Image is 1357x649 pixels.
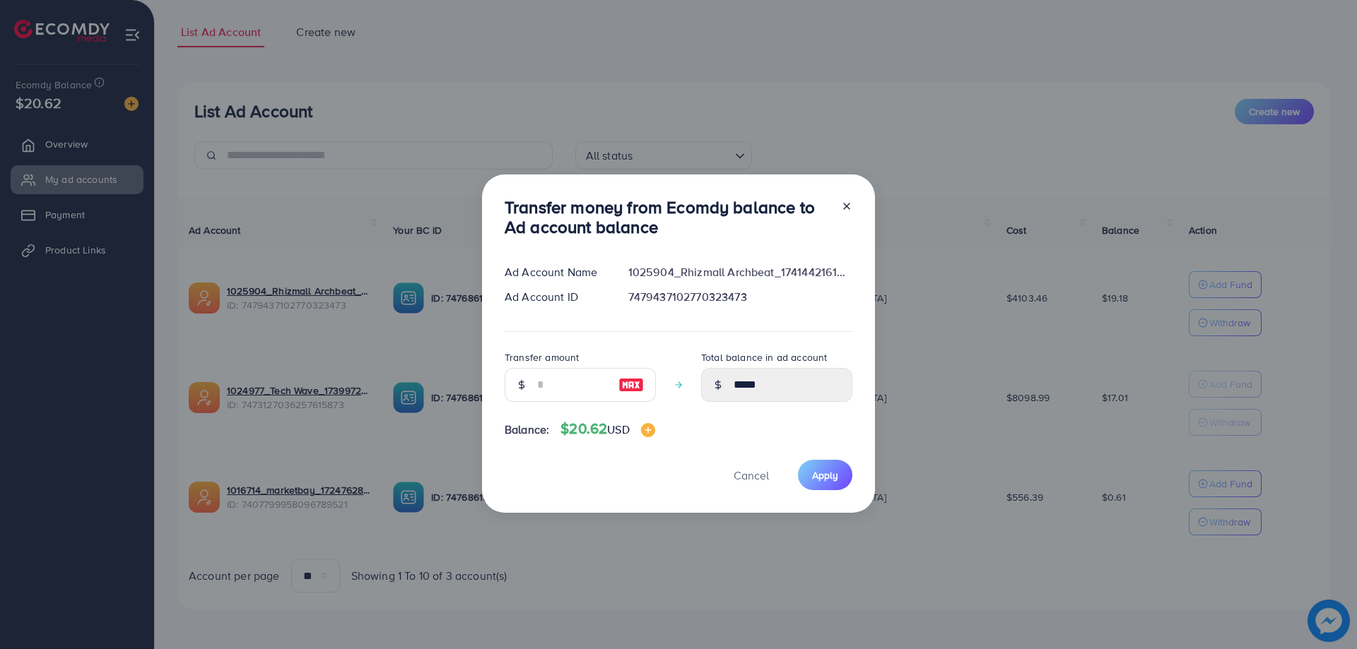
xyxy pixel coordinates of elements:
label: Total balance in ad account [701,350,827,364]
h4: $20.62 [560,420,654,438]
img: image [618,376,644,393]
button: Cancel [716,460,787,490]
img: image [641,423,655,437]
button: Apply [798,460,852,490]
div: Ad Account Name [493,264,617,280]
h3: Transfer money from Ecomdy balance to Ad account balance [505,197,830,238]
label: Transfer amount [505,350,579,364]
span: Apply [812,468,838,482]
div: Ad Account ID [493,289,617,305]
div: 7479437102770323473 [617,289,864,305]
div: 1025904_Rhizmall Archbeat_1741442161001 [617,264,864,280]
span: Balance: [505,422,549,438]
span: Cancel [734,468,769,483]
span: USD [607,422,629,437]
